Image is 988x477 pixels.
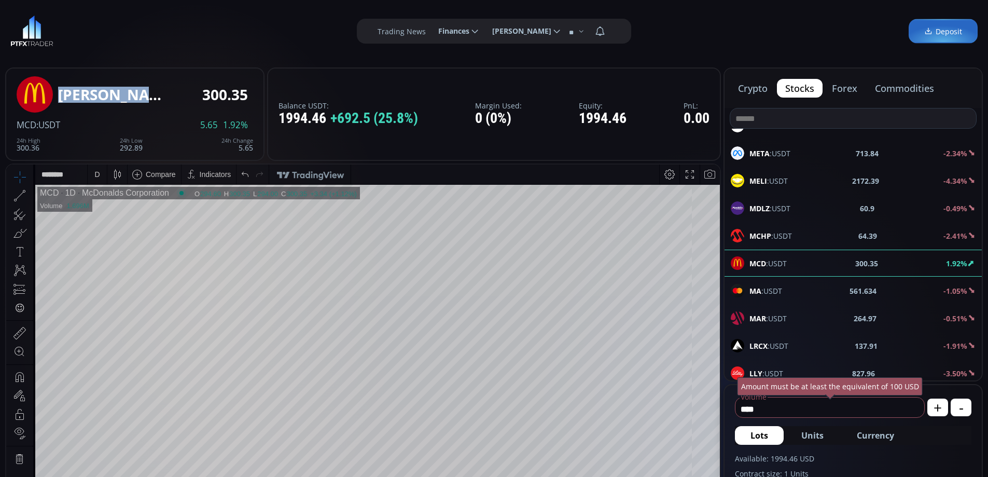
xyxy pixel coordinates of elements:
b: MDLZ [749,203,770,213]
div: 24h High [17,138,40,144]
div: 0.00 [684,111,709,127]
div: 24h Low [120,138,143,144]
div: Toggle Percentage [659,449,673,469]
button: forex [824,79,866,98]
b: 827.96 [852,368,875,379]
div: Indicators [193,6,225,14]
div: Toggle Auto Scale [690,449,712,469]
b: -1.05% [943,286,967,296]
span: :USDT [36,119,60,131]
span: :USDT [749,203,790,214]
label: Margin Used: [475,102,522,110]
div: 1994.46 [579,111,627,127]
button: commodities [867,79,942,98]
button: 17:11:54 (UTC) [592,449,649,469]
div: L [247,25,251,33]
div: Hide Drawings Toolbar [24,425,29,439]
b: 60.9 [860,203,874,214]
div: H [218,25,223,33]
div: 300.35 [223,25,244,33]
div: [PERSON_NAME] Corporation [58,87,162,103]
b: -4.34% [943,176,967,186]
div: auto [694,455,708,464]
div: 1994.46 [279,111,418,127]
span: Finances [431,21,469,42]
div: 1D [52,24,69,33]
span: [PERSON_NAME] [485,21,551,42]
button: Currency [841,426,910,445]
div: +3.34 (+1.12%) [304,25,351,33]
div: Compare [140,6,170,14]
button: stocks [777,79,823,98]
span: MCD [17,119,36,131]
b: 64.39 [858,230,877,241]
a: Deposit [909,19,978,44]
div: D [88,6,93,14]
label: PnL: [684,102,709,110]
span: Lots [750,429,768,442]
div: Amount must be at least the equivalent of 100 USD [737,377,923,396]
div: C [275,25,280,33]
div: 1m [85,455,94,464]
img: LOGO [10,16,53,47]
button: Units [786,426,839,445]
div: 294.60 [194,25,215,33]
span: 1.92% [223,120,248,130]
b: 713.84 [856,148,879,159]
div: 1.696M [60,37,82,45]
b: MCHP [749,231,771,241]
div: 3m [67,455,77,464]
div: 24h Change [221,138,253,144]
b: MAR [749,314,766,323]
label: Trading News [378,26,426,37]
b: 264.97 [854,313,876,324]
span: :USDT [749,368,783,379]
div: Market open [171,24,180,33]
button: + [927,399,948,416]
span: +692.5 (25.8%) [330,111,418,127]
div: Toggle Log Scale [673,449,690,469]
b: 2172.39 [852,175,879,186]
b: MMM [749,121,770,131]
b: LLY [749,369,762,378]
b: 137.91 [855,340,878,351]
b: -0.49% [943,203,967,213]
span: Units [801,429,824,442]
span: :USDT [749,175,788,186]
b: -0.51% [943,314,967,323]
div: Go to [139,449,156,469]
button: - [951,399,971,416]
div: 294.00 [251,25,272,33]
span: :USDT [749,230,792,241]
b: 561.634 [850,285,876,296]
b: -3.50% [943,369,967,378]
button: crypto [730,79,776,98]
div: Volume [34,37,56,45]
span: :USDT [749,340,788,351]
div: 0 (0%) [475,111,522,127]
span: Deposit [924,26,962,37]
label: Balance USDT: [279,102,418,110]
span: :USDT [749,148,790,159]
b: -1.91% [943,341,967,351]
b: -2.41% [943,231,967,241]
button: Lots [735,426,784,445]
div: 1y [52,455,60,464]
label: Available: 1994.46 USD [735,453,971,464]
div: 5.65 [221,138,253,152]
b: -2.34% [943,148,967,158]
span: 5.65 [200,120,218,130]
div: O [188,25,194,33]
div: 300.35 [202,87,248,103]
div:  [9,139,18,148]
span: :USDT [749,313,787,324]
div: 300.35 [280,25,301,33]
b: LRCX [749,341,768,351]
b: MELI [749,176,767,186]
div: 300.36 [17,138,40,152]
div: 5y [37,455,45,464]
b: META [749,148,770,158]
div: 1d [117,455,126,464]
div: McDonalds Corporation [69,24,163,33]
